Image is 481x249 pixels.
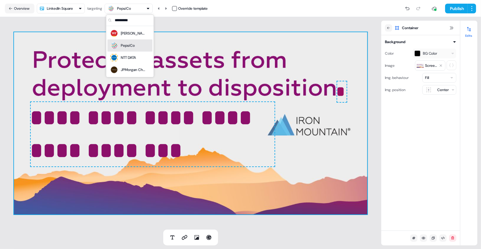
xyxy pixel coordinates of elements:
[385,39,405,45] div: Background
[415,60,445,71] button: Screenshot_[DATE]_at_[DATE].png
[178,5,208,12] div: Override template
[117,5,131,12] div: PepsiCo
[385,85,406,95] div: Img. position
[385,61,395,70] div: Image
[413,49,456,58] button: BG Color
[460,24,477,38] button: Edits
[425,63,438,69] span: Screenshot_[DATE]_at_[DATE].png
[87,5,102,12] div: targeting
[422,73,456,83] button: Fill
[121,55,136,61] div: NTT DATA
[121,30,145,36] div: [PERSON_NAME] Fargo
[435,87,451,93] div: Center
[402,25,418,31] span: Container
[105,4,153,13] button: PepsiCo
[423,50,437,56] span: BG Color
[445,4,468,13] button: Publish
[5,4,34,13] button: Overview
[121,67,145,73] div: JPMorgan Chase & Co.
[385,73,409,83] div: Img. behaviour
[47,5,73,12] div: LinkedIn Square
[425,75,429,81] div: Fill
[121,43,135,49] div: PepsiCo
[385,39,456,45] button: Background
[385,49,394,58] div: Color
